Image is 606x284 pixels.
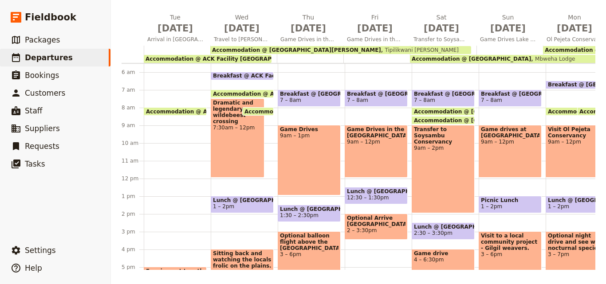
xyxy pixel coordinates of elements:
[280,97,301,103] span: 7 – 8am
[25,246,56,255] span: Settings
[412,222,475,240] div: Lunch @ [GEOGRAPHIC_DATA]2:30 – 3:30pm
[122,210,144,218] div: 2 pm
[414,109,537,114] span: Accommodation @ [GEOGRAPHIC_DATA]
[122,104,144,111] div: 8 am
[146,109,307,114] span: Accommodation @ ACK Facility [GEOGRAPHIC_DATA]
[410,36,473,43] span: Transfer to Soysambu Conservancy, afternoon game drives
[213,124,262,131] span: 7:30am – 12pm
[381,47,459,53] span: Tipilikwani [PERSON_NAME]
[479,89,542,107] div: Breakfast @ [GEOGRAPHIC_DATA]7 – 8am
[213,269,272,275] span: 4 – 6pm
[25,106,43,115] span: Staff
[25,142,59,151] span: Requests
[122,122,144,129] div: 9 am
[25,11,76,24] span: Fieldbook
[412,116,475,124] div: Accommodation @ [GEOGRAPHIC_DATA][PERSON_NAME]
[481,251,539,257] span: 3 – 6pm
[413,13,469,35] h2: Sat
[410,13,476,46] button: Sat [DATE]Transfer to Soysambu Conservancy, afternoon game drives
[414,257,472,263] span: 4 – 6:30pm
[278,89,341,107] div: Breakfast @ [GEOGRAPHIC_DATA][PERSON_NAME]7 – 8am
[146,268,205,274] span: Evening get together
[414,230,453,236] span: 2:30 – 3:30pm
[547,13,602,35] h2: Mon
[481,203,502,210] span: 1 – 2pm
[347,91,405,97] span: Breakfast @ [GEOGRAPHIC_DATA][PERSON_NAME]
[547,22,602,35] span: [DATE]
[531,56,575,62] span: Mbweha Lodge
[414,117,587,123] span: Accommodation @ [GEOGRAPHIC_DATA][PERSON_NAME]
[481,126,539,139] span: Game drives at [GEOGRAPHIC_DATA]
[122,246,144,253] div: 4 pm
[479,196,542,213] div: Picnic Lunch1 – 2pm
[210,46,471,54] div: Accommodation @ [GEOGRAPHIC_DATA][PERSON_NAME]Tipilikwani [PERSON_NAME]
[479,125,542,178] div: Game drives at [GEOGRAPHIC_DATA]9am – 12pm
[548,203,569,210] span: 1 – 2pm
[278,205,341,222] div: Lunch @ [GEOGRAPHIC_DATA][PERSON_NAME]1:30 – 2:30pm
[345,125,408,178] div: Game Drives in the [GEOGRAPHIC_DATA]9am – 12pm
[412,56,531,62] span: Accommodation @ [GEOGRAPHIC_DATA]
[280,91,338,97] span: Breakfast @ [GEOGRAPHIC_DATA][PERSON_NAME]
[122,86,144,93] div: 7 am
[122,193,144,200] div: 1 pm
[476,13,543,46] button: Sun [DATE]Game Drives Lake Nakuru & [PERSON_NAME]
[214,13,270,35] h2: Wed
[122,140,144,147] div: 10 am
[122,264,144,271] div: 5 pm
[214,22,270,35] span: [DATE]
[211,89,274,98] div: Accommodation @ ACK Facility [GEOGRAPHIC_DATA]
[414,224,472,230] span: Lunch @ [GEOGRAPHIC_DATA]
[345,187,408,204] div: Lunch @ [GEOGRAPHIC_DATA][PERSON_NAME]12:30 – 1:30pm
[278,125,341,195] div: Game Drives9am – 1pm
[347,227,405,233] span: 2 – 3:30pm
[144,36,207,43] span: Arrival in [GEOGRAPHIC_DATA]
[122,175,144,182] div: 12 pm
[347,126,405,139] span: Game Drives in the [GEOGRAPHIC_DATA]
[345,214,408,240] div: Optional Arrive [GEOGRAPHIC_DATA]2 – 3:30pm
[25,35,60,44] span: Packages
[25,53,73,62] span: Departures
[211,98,264,178] div: Dramatic and legendary wildebeest crossing7:30am – 12pm
[414,91,472,97] span: Breakfast @ [GEOGRAPHIC_DATA][PERSON_NAME]
[147,13,203,35] h2: Tue
[412,107,475,116] div: Accommodation @ [GEOGRAPHIC_DATA]
[412,89,475,107] div: Breakfast @ [GEOGRAPHIC_DATA][PERSON_NAME]7 – 8am
[347,97,368,103] span: 7 – 8am
[210,13,277,46] button: Wed [DATE]Travel to [PERSON_NAME]
[213,100,262,124] span: Dramatic and legendary wildebeest crossing
[543,36,606,43] span: Ol Pejeta Conservancy
[25,89,65,97] span: Customers
[347,215,405,227] span: Optional Arrive [GEOGRAPHIC_DATA]
[211,72,274,80] div: Breakfast @ ACK Facility [GEOGRAPHIC_DATA]
[479,231,542,284] div: Visit to a local community project - Gilgil weavers.3 – 6pm
[213,203,234,210] span: 1 – 2pm
[343,36,406,43] span: Game Drives in the [GEOGRAPHIC_DATA]/ Or Arrive [GEOGRAPHIC_DATA]
[213,91,374,97] span: Accommodation @ ACK Facility [GEOGRAPHIC_DATA]
[345,89,408,107] div: Breakfast @ [GEOGRAPHIC_DATA][PERSON_NAME]7 – 8am
[144,107,207,116] div: Accommodation @ ACK Facility [GEOGRAPHIC_DATA]
[280,22,336,35] span: [DATE]
[211,196,274,213] div: Lunch @ [GEOGRAPHIC_DATA][PERSON_NAME]1 – 2pm
[414,145,472,151] span: 9am – 2pm
[481,97,502,103] span: 7 – 8am
[278,231,341,284] div: Optional balloon flight above the [GEOGRAPHIC_DATA].3 – 6pm
[147,22,203,35] span: [DATE]
[277,36,340,43] span: Game Drives in the Mara/Optional Balloon Experience
[144,13,210,46] button: Tue [DATE]Arrival in [GEOGRAPHIC_DATA]
[546,107,599,116] div: Accommodation @ [GEOGRAPHIC_DATA]
[213,197,272,203] span: Lunch @ [GEOGRAPHIC_DATA][PERSON_NAME]
[146,56,303,62] span: Accommodation @ ACK Facility [GEOGRAPHIC_DATA]
[213,250,272,269] span: Sitting back and watching the locals frolic on the plains.
[122,228,144,235] div: 3 pm
[122,69,144,76] div: 6 am
[347,139,405,145] span: 9am – 12pm
[213,73,355,79] span: Breakfast @ ACK Facility [GEOGRAPHIC_DATA]
[347,22,403,35] span: [DATE]
[25,264,42,272] span: Help
[414,97,435,103] span: 7 – 8am
[25,124,60,133] span: Suppliers
[414,250,472,257] span: Game drive
[410,55,604,63] div: Accommodation @ [GEOGRAPHIC_DATA]Mbweha Lodge
[280,126,338,132] span: Game Drives
[481,139,539,145] span: 9am – 12pm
